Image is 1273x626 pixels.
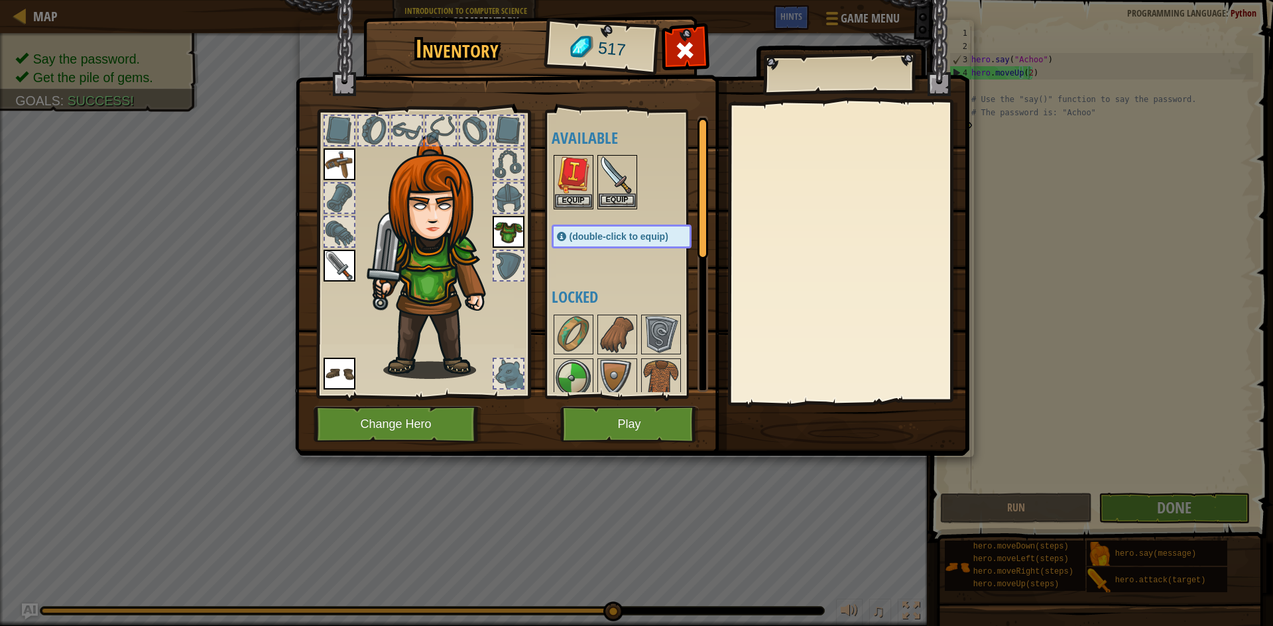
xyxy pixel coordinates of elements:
[599,316,636,353] img: portrait.png
[599,193,636,207] button: Equip
[599,156,636,193] img: portrait.png
[642,316,680,353] img: portrait.png
[642,360,680,397] img: portrait.png
[373,35,542,63] h1: Inventory
[555,316,592,353] img: portrait.png
[324,358,355,390] img: portrait.png
[324,250,355,282] img: portrait.png
[560,406,699,443] button: Play
[599,360,636,397] img: portrait.png
[552,129,718,146] h4: Available
[555,156,592,193] img: portrait.png
[493,216,524,248] img: portrait.png
[597,36,627,62] span: 517
[324,148,355,180] img: portrait.png
[552,288,718,305] h4: Locked
[555,360,592,397] img: portrait.png
[555,194,592,208] button: Equip
[570,231,668,242] span: (double-click to equip)
[367,135,509,379] img: hair_f2.png
[314,406,482,443] button: Change Hero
